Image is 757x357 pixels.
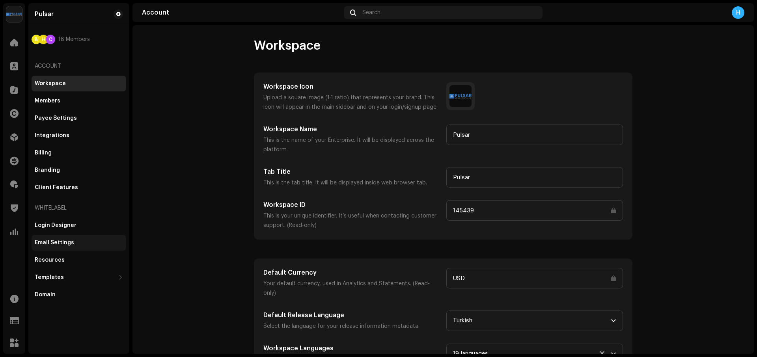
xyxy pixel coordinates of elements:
re-m-nav-item: Email Settings [32,235,126,251]
p: Upload a square image (1:1 ratio) that represents your brand. This icon will appear in the main s... [263,93,440,112]
span: Workspace [254,38,321,54]
input: Type something... [446,125,623,145]
input: Type something... [446,200,623,221]
p: Your default currency, used in Analytics and Statements. (Read-only) [263,279,440,298]
p: This is the name of your Enterprise. It will be displayed across the platform. [263,136,440,154]
div: Domain [35,292,56,298]
div: Templates [35,274,64,281]
div: C [46,35,55,44]
re-m-nav-item: Client Features [32,180,126,195]
div: H [39,35,48,44]
re-m-nav-dropdown: Templates [32,270,126,285]
div: Account [142,9,341,16]
div: B [32,35,41,44]
div: Pulsar [35,11,54,17]
input: Type something... [446,167,623,188]
span: Turkish [453,311,611,331]
span: 18 Members [58,36,90,43]
div: H [732,6,744,19]
re-a-nav-header: Account [32,57,126,76]
h5: Default Currency [263,268,440,277]
div: Integrations [35,132,69,139]
h5: Default Release Language [263,311,440,320]
div: Members [35,98,60,104]
div: Payee Settings [35,115,77,121]
div: Client Features [35,184,78,191]
p: Select the language for your release information metadata. [263,322,440,331]
div: Email Settings [35,240,74,246]
re-m-nav-item: Integrations [32,128,126,143]
span: Search [362,9,380,16]
div: Resources [35,257,65,263]
div: Login Designer [35,222,76,229]
h5: Workspace Name [263,125,440,134]
div: Billing [35,150,52,156]
re-m-nav-item: Payee Settings [32,110,126,126]
re-m-nav-item: Resources [32,252,126,268]
img: 1d4ab021-3d3a-477c-8d2a-5ac14ed14e8d [6,6,22,22]
p: This is your unique identifier. It’s useful when contacting customer support. (Read-only) [263,211,440,230]
input: Type something... [446,268,623,288]
div: Branding [35,167,60,173]
re-m-nav-item: Branding [32,162,126,178]
div: Workspace [35,80,66,87]
p: This is the tab title. It will be displayed inside web browser tab. [263,178,440,188]
h5: Workspace ID [263,200,440,210]
h5: Tab Title [263,167,440,177]
re-m-nav-item: Login Designer [32,218,126,233]
re-m-nav-item: Domain [32,287,126,303]
re-m-nav-item: Workspace [32,76,126,91]
re-m-nav-item: Billing [32,145,126,161]
re-m-nav-item: Members [32,93,126,109]
re-a-nav-header: Whitelabel [32,199,126,218]
div: dropdown trigger [611,311,616,331]
h5: Workspace Languages [263,344,440,353]
h5: Workspace Icon [263,82,440,91]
